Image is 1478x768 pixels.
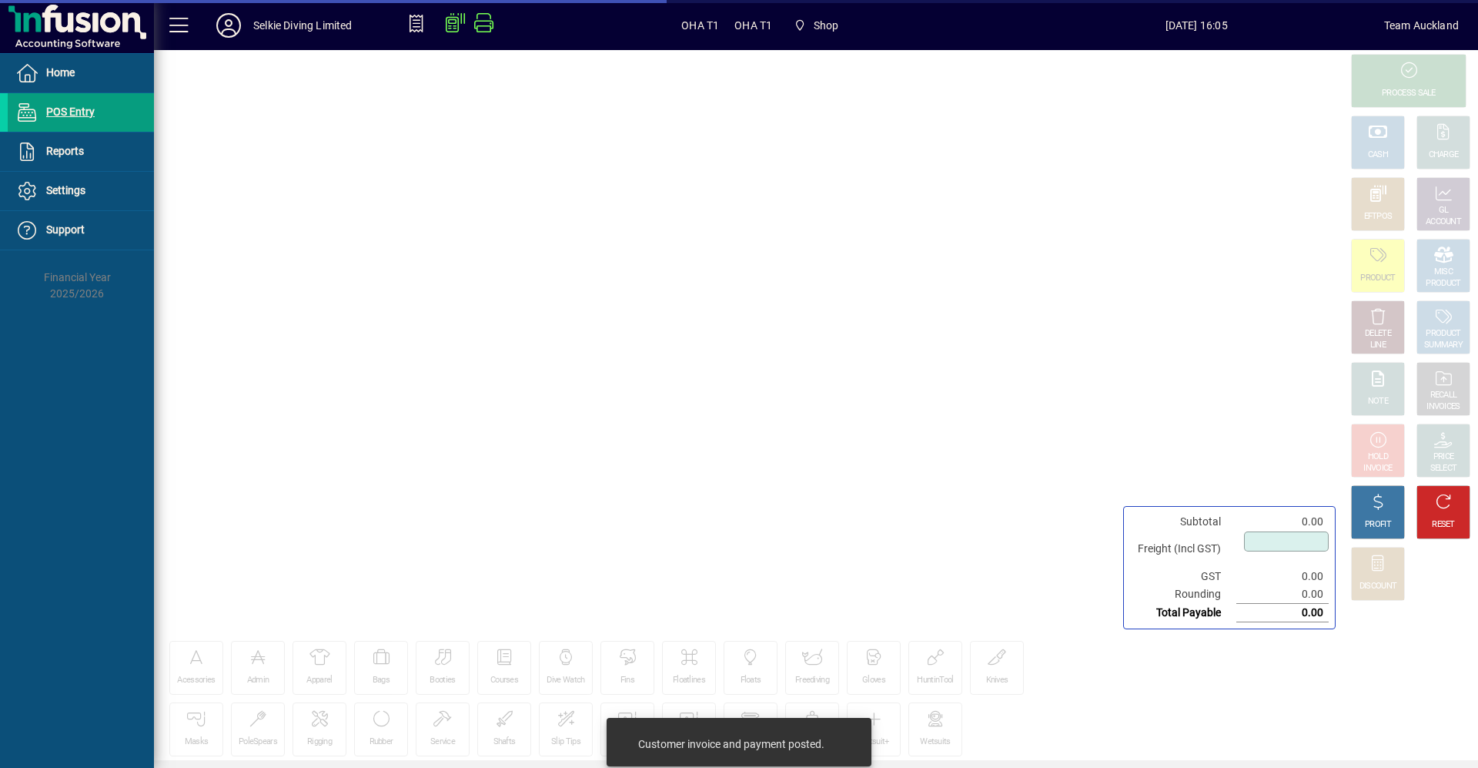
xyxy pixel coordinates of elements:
div: INVOICES [1426,401,1460,413]
div: Masks [185,736,209,748]
div: EFTPOS [1364,211,1393,223]
div: PRICE [1433,451,1454,463]
div: ACCOUNT [1426,216,1461,228]
td: Freight (Incl GST) [1130,531,1236,568]
td: 0.00 [1236,604,1329,622]
td: Total Payable [1130,604,1236,622]
span: OHA T1 [681,13,719,38]
div: Bags [373,675,390,686]
div: Acessories [177,675,215,686]
span: Settings [46,184,85,196]
a: Home [8,54,154,92]
div: PRODUCT [1426,278,1460,290]
div: Shafts [493,736,516,748]
div: Floats [741,675,761,686]
div: Dive Watch [547,675,584,686]
span: Support [46,223,85,236]
td: 0.00 [1236,568,1329,585]
div: MISC [1434,267,1453,278]
span: Shop [787,12,844,39]
span: Reports [46,145,84,157]
div: GL [1439,205,1449,216]
td: Rounding [1130,585,1236,604]
div: RECALL [1430,390,1457,401]
div: Service [430,736,455,748]
span: POS Entry [46,106,95,118]
td: GST [1130,568,1236,585]
div: Booties [430,675,455,686]
div: CHARGE [1429,149,1459,161]
div: Gloves [862,675,885,686]
div: Courses [490,675,518,686]
button: Profile [204,12,253,39]
div: Rigging [307,736,332,748]
div: Fins [620,675,634,686]
div: Team Auckland [1384,13,1459,38]
div: Wetsuits [920,736,950,748]
a: Settings [8,172,154,210]
div: PRODUCT [1360,273,1395,284]
div: INVOICE [1363,463,1392,475]
span: OHA T1 [734,13,772,38]
div: PoleSpears [239,736,277,748]
div: HOLD [1368,451,1388,463]
div: SUMMARY [1424,340,1463,351]
div: PRODUCT [1426,328,1460,340]
td: 0.00 [1236,513,1329,531]
span: [DATE] 16:05 [1009,13,1384,38]
div: Customer invoice and payment posted. [638,736,824,752]
td: 0.00 [1236,585,1329,604]
a: Support [8,211,154,250]
div: Slip Tips [551,736,580,748]
span: Home [46,66,75,79]
div: Freediving [795,675,829,686]
div: DISCOUNT [1359,581,1396,592]
div: NOTE [1368,396,1388,407]
div: SELECT [1430,463,1457,475]
a: Reports [8,132,154,171]
div: Wetsuit+ [858,736,888,748]
div: PROFIT [1365,519,1391,531]
div: DELETE [1365,328,1391,340]
div: CASH [1368,149,1388,161]
div: Rubber [369,736,393,748]
div: Selkie Diving Limited [253,13,353,38]
div: Apparel [306,675,332,686]
td: Subtotal [1130,513,1236,531]
div: HuntinTool [917,675,953,686]
div: Floatlines [673,675,705,686]
div: Admin [247,675,269,686]
div: LINE [1370,340,1386,351]
span: Shop [814,13,839,38]
div: Knives [986,675,1008,686]
div: PROCESS SALE [1382,88,1436,99]
div: RESET [1432,519,1455,531]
